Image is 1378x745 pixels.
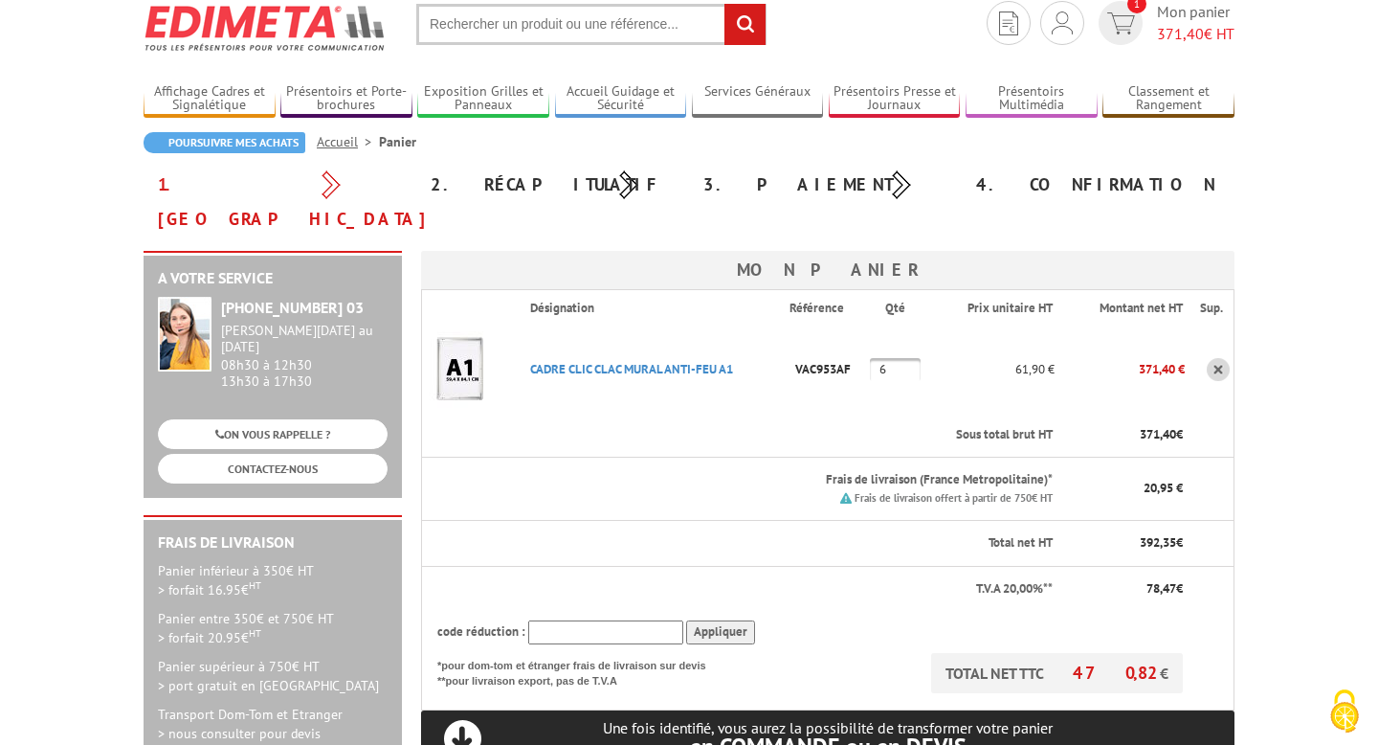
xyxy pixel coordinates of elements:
h3: Mon panier [421,251,1234,289]
p: VAC953AF [789,352,870,386]
p: Frais de livraison (France Metropolitaine)* [530,471,1053,489]
a: Exposition Grilles et Panneaux [417,83,549,115]
p: TOTAL NET TTC € [931,653,1183,693]
img: devis rapide [1052,11,1073,34]
input: Appliquer [686,621,755,644]
input: Rechercher un produit ou une référence... [416,4,767,45]
div: Domaine: [DOMAIN_NAME] [50,50,216,65]
img: devis rapide [999,11,1018,35]
a: Présentoirs et Porte-brochures [280,83,412,115]
strong: [PHONE_NUMBER] 03 [221,298,364,317]
h2: A votre service [158,270,388,287]
a: Accueil Guidage et Sécurité [555,83,687,115]
p: Panier inférieur à 350€ HT [158,561,388,599]
a: Services Généraux [692,83,824,115]
a: CADRE CLIC CLAC MURAL ANTI-FEU A1 [530,361,733,377]
span: > nous consulter pour devis [158,725,321,742]
p: Montant net HT [1070,300,1183,318]
a: devis rapide 1 Mon panier 371,40€ HT [1094,1,1234,45]
div: 1. [GEOGRAPHIC_DATA] [144,168,416,237]
a: Poursuivre mes achats [144,132,305,153]
th: Désignation [515,290,789,327]
img: tab_domain_overview_orange.svg [78,111,93,126]
img: devis rapide [1107,12,1135,34]
a: CONTACTEZ-NOUS [158,454,388,484]
span: 371,40 [1157,24,1204,43]
p: Prix unitaire HT [946,300,1053,318]
div: v 4.0.25 [54,31,94,46]
span: 78,47 [1146,580,1176,597]
th: Qté [870,290,931,327]
span: > forfait 20.95€ [158,629,261,646]
div: 08h30 à 12h30 13h30 à 17h30 [221,323,388,389]
sup: HT [249,626,261,640]
span: code réduction : [437,623,525,640]
a: Affichage Cadres et Signalétique [144,83,276,115]
a: Accueil [317,133,379,150]
button: Cookies (fenêtre modale) [1311,680,1378,745]
p: € [1070,534,1183,553]
p: T.V.A 20,00%** [437,580,1053,598]
p: € [1070,426,1183,444]
th: Sous total brut HT [515,413,1055,458]
span: > forfait 16.95€ [158,581,261,598]
span: 371,40 [1140,426,1176,442]
img: website_grey.svg [31,50,46,65]
p: Référence [789,300,868,318]
input: rechercher [724,4,766,45]
span: 392,35 [1140,534,1176,551]
a: Présentoirs Multimédia [966,83,1098,115]
div: [PERSON_NAME][DATE] au [DATE] [221,323,388,355]
span: Mon panier [1157,1,1234,45]
img: Cookies (fenêtre modale) [1321,688,1368,735]
span: > port gratuit en [GEOGRAPHIC_DATA] [158,677,379,694]
img: CADRE CLIC CLAC MURAL ANTI-FEU A1 [422,331,499,408]
div: 4. Confirmation [962,168,1234,202]
a: Présentoirs Presse et Journaux [829,83,961,115]
img: logo_orange.svg [31,31,46,46]
img: picto.png [840,492,852,504]
small: Frais de livraison offert à partir de 750€ HT [855,491,1053,505]
li: Panier [379,132,416,151]
div: Domaine [99,113,147,125]
span: 20,95 € [1144,480,1183,496]
img: tab_keywords_by_traffic_grey.svg [217,111,233,126]
sup: HT [249,578,261,592]
div: Mots-clés [238,113,293,125]
p: 61,90 € [931,352,1055,386]
span: € HT [1157,23,1234,45]
div: 2. Récapitulatif [416,168,689,202]
p: Total net HT [437,534,1053,553]
h2: Frais de Livraison [158,534,388,552]
a: ON VOUS RAPPELLE ? [158,419,388,449]
p: 371,40 € [1055,352,1185,386]
a: Classement et Rangement [1102,83,1234,115]
div: 3. Paiement [689,168,962,202]
span: 470,82 [1073,662,1160,684]
img: widget-service.jpg [158,297,211,372]
p: Panier supérieur à 750€ HT [158,657,388,695]
th: Sup. [1185,290,1234,327]
p: *pour dom-tom et étranger frais de livraison sur devis **pour livraison export, pas de T.V.A [437,653,724,689]
p: € [1070,580,1183,598]
p: Transport Dom-Tom et Etranger [158,705,388,743]
p: Panier entre 350€ et 750€ HT [158,609,388,647]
